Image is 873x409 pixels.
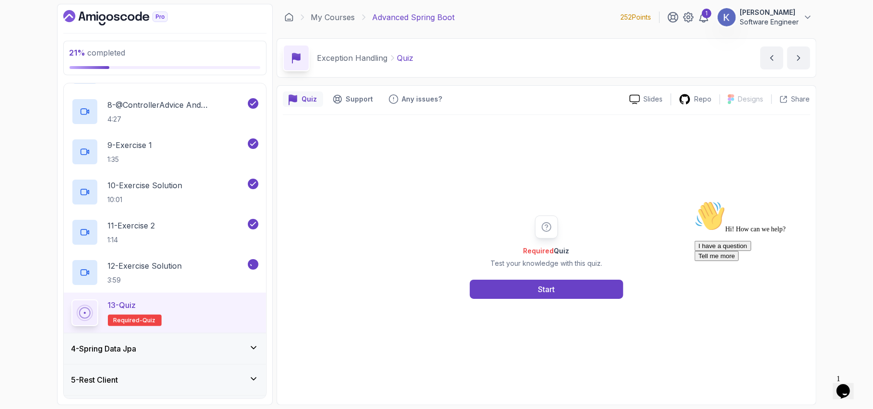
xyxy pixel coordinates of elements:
[346,94,373,104] p: Support
[71,343,137,354] h3: 4 - Spring Data Jpa
[327,91,379,107] button: Support button
[284,12,294,22] a: Dashboard
[63,10,190,25] a: Dashboard
[740,17,799,27] p: Software Engineer
[698,11,710,23] a: 1
[702,9,711,18] div: 1
[71,374,118,386] h3: 5 - Rest Client
[691,197,863,366] iframe: chat widget
[108,99,246,111] p: 8 - @ControllerAdvice And @ExceptionHandler
[792,94,810,104] p: Share
[71,219,258,246] button: 11-Exercise 21:14
[108,155,152,164] p: 1:35
[738,94,764,104] p: Designs
[108,220,155,231] p: 11 - Exercise 2
[71,299,258,326] button: 13-QuizRequired-quiz
[372,11,455,23] p: Advanced Spring Boot
[64,333,266,364] button: 4-Spring Data Jpa
[644,94,663,104] p: Slides
[490,259,602,268] p: Test your knowledge with this quiz.
[108,299,136,311] p: 13 - Quiz
[108,139,152,151] p: 9 - Exercise 1
[397,52,414,64] p: Quiz
[70,48,126,57] span: completed
[717,8,813,27] button: user profile image[PERSON_NAME]Software Engineer
[114,317,143,324] span: Required-
[71,98,258,125] button: 8-@ControllerAdvice And @ExceptionHandler4:27
[402,94,442,104] p: Any issues?
[70,48,86,57] span: 21 %
[524,247,554,255] span: Required
[283,91,323,107] button: quiz button
[718,8,736,26] img: user profile image
[108,180,183,191] p: 10 - Exercise Solution
[4,54,48,64] button: Tell me more
[771,94,810,104] button: Share
[4,29,95,36] span: Hi! How can we help?
[621,12,652,22] p: 252 Points
[760,46,783,69] button: previous content
[383,91,448,107] button: Feedback button
[302,94,317,104] p: Quiz
[4,4,35,34] img: :wave:
[108,235,155,245] p: 1:14
[108,275,182,285] p: 3:59
[622,94,671,104] a: Slides
[490,246,602,256] h2: Quiz
[4,44,60,54] button: I have a question
[470,280,623,299] button: Start
[695,94,712,104] p: Repo
[64,364,266,395] button: 5-Rest Client
[833,371,863,399] iframe: chat widget
[4,4,176,64] div: 👋Hi! How can we help?I have a questionTell me more
[787,46,810,69] button: next content
[538,284,555,295] div: Start
[671,93,720,105] a: Repo
[71,138,258,165] button: 9-Exercise 11:35
[108,195,183,204] p: 10:01
[311,11,355,23] a: My Courses
[108,260,182,272] p: 12 - Exercise Solution
[317,52,388,64] p: Exception Handling
[71,259,258,286] button: 12-Exercise Solution3:59
[740,8,799,17] p: [PERSON_NAME]
[108,114,246,124] p: 4:27
[71,179,258,205] button: 10-Exercise Solution10:01
[143,317,156,324] span: quiz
